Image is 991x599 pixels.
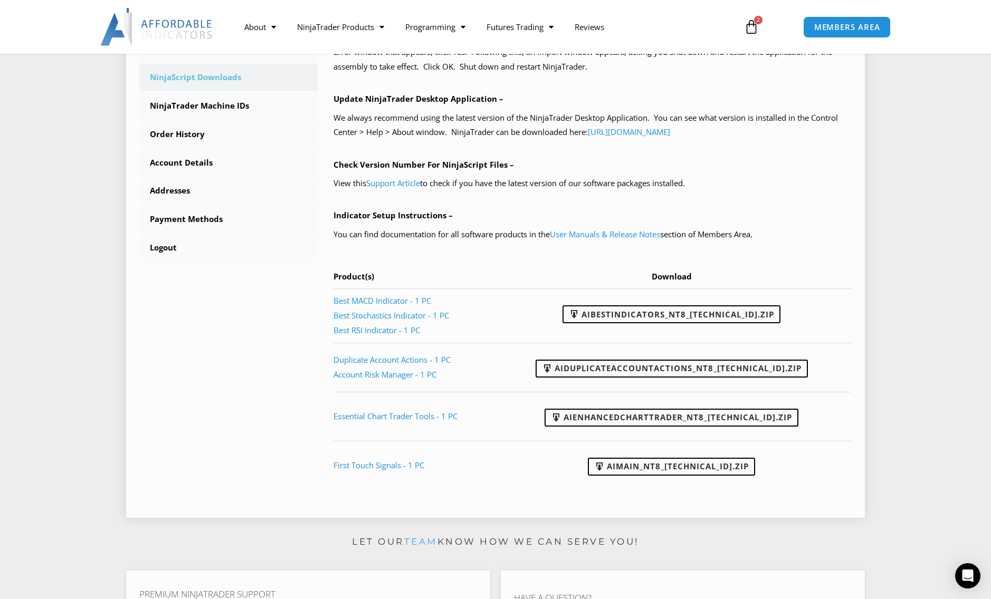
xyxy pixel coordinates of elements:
[550,229,660,239] a: User Manuals & Release Notes
[754,16,763,24] span: 2
[100,8,214,46] img: LogoAI | Affordable Indicators – NinjaTrader
[333,159,514,170] b: Check Version Number For NinjaScript Files –
[139,121,318,148] a: Order History
[139,149,318,177] a: Account Details
[333,210,453,220] b: Indicator Setup Instructions –
[652,271,692,282] span: Download
[404,536,437,547] a: team
[563,305,780,323] a: AIBestIndicators_NT8_[TECHNICAL_ID].zip
[366,178,420,188] a: Support Article
[588,458,755,476] a: AIMain_NT8_[TECHNICAL_ID].zip
[333,271,374,282] span: Product(s)
[476,15,564,39] a: Futures Trading
[126,534,865,550] p: Let our know how we can serve you!
[139,206,318,233] a: Payment Methods
[139,92,318,120] a: NinjaTrader Machine IDs
[333,325,420,335] a: Best RSI Indicator - 1 PC
[139,64,318,91] a: NinjaScript Downloads
[564,15,615,39] a: Reviews
[139,234,318,262] a: Logout
[333,93,503,104] b: Update NinjaTrader Desktop Application –
[728,12,775,42] a: 2
[333,411,458,421] a: Essential Chart Trader Tools - 1 PC
[803,16,891,38] a: MEMBERS AREA
[234,15,287,39] a: About
[333,369,436,380] a: Account Risk Manager - 1 PC
[814,23,880,31] span: MEMBERS AREA
[139,7,318,262] nav: Account pages
[333,354,451,365] a: Duplicate Account Actions - 1 PC
[536,360,808,378] a: AIDuplicateAccountActions_NT8_[TECHNICAL_ID].zip
[333,176,852,191] p: View this to check if you have the latest version of our software packages installed.
[287,15,395,39] a: NinjaTrader Products
[333,111,852,140] p: We always recommend using the latest version of the NinjaTrader Desktop Application. You can see ...
[333,295,431,306] a: Best MACD Indicator - 1 PC
[333,460,424,470] a: First Touch Signals - 1 PC
[545,409,798,427] a: AIEnhancedChartTrader_NT8_[TECHNICAL_ID].zip
[955,563,980,588] div: Open Intercom Messenger
[139,177,318,205] a: Addresses
[588,127,670,137] a: [URL][DOMAIN_NAME]
[234,15,732,39] nav: Menu
[333,310,449,321] a: Best Stochastics Indicator - 1 PC
[333,227,852,242] p: You can find documentation for all software products in the section of Members Area.
[395,15,476,39] a: Programming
